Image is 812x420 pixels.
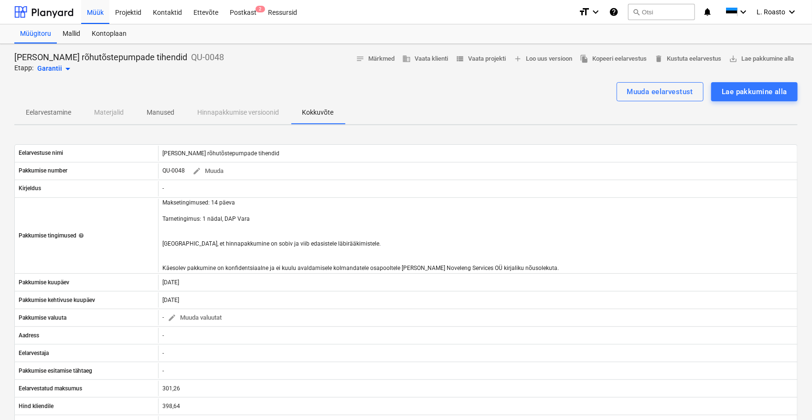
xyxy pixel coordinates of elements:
button: Vaata projekti [452,52,510,66]
div: 398,64 [162,403,184,409]
div: Garantii [37,63,74,75]
div: [DATE] [162,279,183,286]
p: Eelarvestatud maksumus [19,385,82,393]
button: Kopeeri eelarvestus [576,52,651,66]
div: Muuda eelarvestust [627,86,694,98]
div: - [162,350,168,356]
p: Pakkumise kuupäev [19,279,69,287]
p: - [162,184,164,193]
div: Pakkumise tingimused [19,232,84,240]
button: Muuda valuutat [164,311,225,325]
button: Vaata klienti [398,52,452,66]
div: 301,26 [162,385,184,392]
span: delete [654,54,663,63]
a: Mallid [57,24,86,43]
button: Lae pakkumine alla [711,82,798,101]
p: Maksetingimused: 14 päeva Tarnetingimus: 1 nädal, DAP Vara [GEOGRAPHIC_DATA], et hinnapakkumine o... [162,199,559,272]
button: Muuda eelarvestust [617,82,704,101]
p: Kirjeldus [19,184,41,193]
p: QU-0048 [191,52,224,63]
span: edit [168,313,176,322]
a: Kontoplaan [86,24,132,43]
p: Aadress [19,332,39,340]
button: Otsi [628,4,695,20]
span: notes [356,54,364,63]
span: help [76,233,84,238]
span: file_copy [580,54,588,63]
div: - [162,367,168,374]
div: - [162,311,277,325]
div: Lae pakkumine alla [722,86,787,98]
p: Manused [147,108,174,118]
button: Lae pakkumine alla [725,52,798,66]
span: L. Roasto [757,8,785,16]
span: edit [192,167,201,175]
button: Loo uus versioon [510,52,576,66]
button: Märkmed [352,52,398,66]
p: Eelarvestuse nimi [19,149,63,157]
p: Eelarvestaja [19,349,49,357]
i: Abikeskus [609,6,619,18]
span: Loo uus versioon [513,54,572,65]
span: save_alt [729,54,737,63]
p: Pakkumise esitamise tähtaeg [19,367,92,375]
span: Vaata klienti [402,54,448,65]
span: Muuda [192,166,224,177]
p: Pakkumise number [19,167,67,175]
span: Kustuta eelarvestus [654,54,721,65]
i: format_size [578,6,590,18]
span: Muuda valuutat [168,312,222,323]
p: - [162,332,164,340]
i: keyboard_arrow_down [590,6,601,18]
p: Pakkumise kehtivuse kuupäev [19,296,95,304]
span: Lae pakkumine alla [729,54,794,65]
span: arrow_drop_down [62,63,74,75]
p: Eelarvestamine [26,108,71,118]
div: [PERSON_NAME] rõhutõstepumpade tihendid [162,150,283,157]
button: Kustuta eelarvestus [651,52,725,66]
i: notifications [703,6,712,18]
p: [PERSON_NAME] rõhutõstepumpade tihendid [14,52,187,63]
span: Vaata projekti [456,54,506,65]
p: Kokkuvõte [302,108,333,118]
a: Müügitoru [14,24,57,43]
p: Pakkumise valuuta [19,314,66,322]
span: add [513,54,522,63]
p: Etapp: [14,63,33,75]
span: view_list [456,54,464,63]
span: Kopeeri eelarvestus [580,54,647,65]
span: business [402,54,411,63]
i: keyboard_arrow_down [786,6,798,18]
span: search [632,8,640,16]
button: Muuda [189,164,227,179]
p: Hind kliendile [19,402,53,410]
div: [DATE] [162,297,183,303]
i: keyboard_arrow_down [737,6,749,18]
p: QU-0048 [162,167,185,175]
span: Märkmed [356,54,395,65]
span: 2 [256,6,265,12]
